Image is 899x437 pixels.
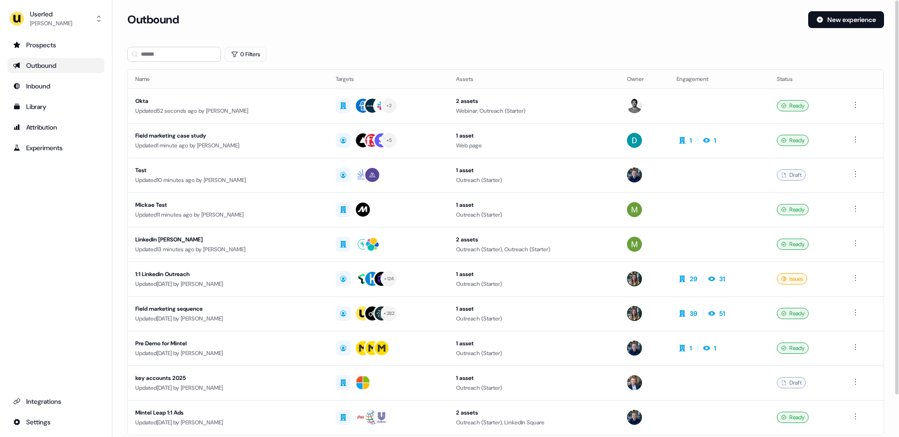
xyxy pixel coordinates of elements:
[7,99,104,114] a: Go to templates
[7,7,104,30] button: Userled[PERSON_NAME]
[456,339,612,348] div: 1 asset
[127,13,179,27] h3: Outbound
[627,98,642,113] img: Maz
[777,377,806,388] div: Draft
[328,70,449,88] th: Targets
[13,81,99,91] div: Inbound
[135,245,321,254] div: Updated 13 minutes ago by [PERSON_NAME]
[13,61,99,70] div: Outbound
[456,279,612,289] div: Outreach (Starter)
[627,306,642,321] img: Charlotte
[7,394,104,409] a: Go to integrations
[135,339,321,348] div: Pre Demo for Mintel
[135,383,321,393] div: Updated [DATE] by [PERSON_NAME]
[456,383,612,393] div: Outreach (Starter)
[456,131,612,140] div: 1 asset
[13,40,99,50] div: Prospects
[386,136,392,145] div: + 5
[690,136,692,145] div: 1
[456,141,612,150] div: Web page
[456,106,612,116] div: Webinar, Outreach (Starter)
[135,96,321,106] div: Okta
[135,279,321,289] div: Updated [DATE] by [PERSON_NAME]
[135,106,321,116] div: Updated 52 seconds ago by [PERSON_NAME]
[7,120,104,135] a: Go to attribution
[456,418,612,427] div: Outreach (Starter), LinkedIn Square
[135,349,321,358] div: Updated [DATE] by [PERSON_NAME]
[13,397,99,406] div: Integrations
[669,70,769,88] th: Engagement
[456,304,612,313] div: 1 asset
[627,375,642,390] img: Yann
[30,9,72,19] div: Userled
[769,70,843,88] th: Status
[619,70,670,88] th: Owner
[719,309,725,318] div: 51
[135,418,321,427] div: Updated [DATE] by [PERSON_NAME]
[456,349,612,358] div: Outreach (Starter)
[13,102,99,111] div: Library
[7,140,104,155] a: Go to experiments
[135,304,321,313] div: Field marketing sequence
[7,79,104,94] a: Go to Inbound
[449,70,619,88] th: Assets
[383,309,394,318] div: + 282
[777,135,809,146] div: Ready
[456,175,612,185] div: Outreach (Starter)
[714,136,716,145] div: 1
[777,273,807,284] div: Issues
[808,11,884,28] button: New experience
[777,412,809,423] div: Ready
[135,210,321,219] div: Updated 11 minutes ago by [PERSON_NAME]
[456,408,612,417] div: 2 assets
[627,237,642,252] img: Mickael
[456,373,612,383] div: 1 asset
[135,235,321,244] div: LinkedIn [PERSON_NAME]
[777,204,809,215] div: Ready
[135,200,321,210] div: Mickae Test
[627,202,642,217] img: Mickael
[135,131,321,140] div: Field marketing case study
[777,169,806,181] div: Draft
[7,415,104,430] a: Go to integrations
[456,200,612,210] div: 1 asset
[7,37,104,52] a: Go to prospects
[456,245,612,254] div: Outreach (Starter), Outreach (Starter)
[690,343,692,353] div: 1
[719,274,725,284] div: 31
[13,417,99,427] div: Settings
[456,166,612,175] div: 1 asset
[627,410,642,425] img: James
[225,47,266,62] button: 0 Filters
[690,309,697,318] div: 39
[456,235,612,244] div: 2 assets
[627,168,642,182] img: James
[135,269,321,279] div: 1:1 Linkedin Outreach
[135,141,321,150] div: Updated 1 minute ago by [PERSON_NAME]
[627,271,642,286] img: Charlotte
[384,275,394,283] div: + 124
[128,70,328,88] th: Name
[135,314,321,323] div: Updated [DATE] by [PERSON_NAME]
[456,96,612,106] div: 2 assets
[456,269,612,279] div: 1 asset
[777,342,809,354] div: Ready
[7,58,104,73] a: Go to outbound experience
[135,166,321,175] div: Test
[714,343,716,353] div: 1
[135,175,321,185] div: Updated 10 minutes ago by [PERSON_NAME]
[456,314,612,323] div: Outreach (Starter)
[456,210,612,219] div: Outreach (Starter)
[13,143,99,153] div: Experiments
[386,102,392,110] div: + 2
[627,341,642,356] img: James
[777,308,809,319] div: Ready
[777,239,809,250] div: Ready
[13,123,99,132] div: Attribution
[135,373,321,383] div: key accounts 2025
[135,408,321,417] div: Mintel Leap 1:1 Ads
[777,100,809,111] div: Ready
[690,274,697,284] div: 29
[627,133,642,148] img: David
